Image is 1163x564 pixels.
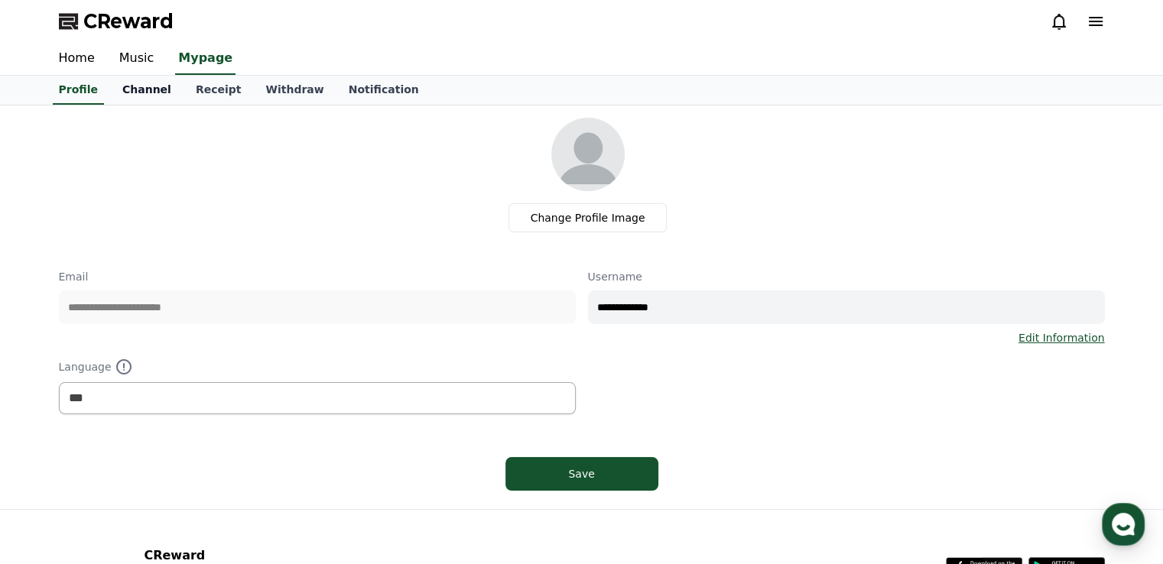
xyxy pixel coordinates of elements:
[505,457,658,491] button: Save
[107,43,167,75] a: Music
[175,43,236,75] a: Mypage
[101,437,197,475] a: Messages
[83,9,174,34] span: CReward
[53,76,104,105] a: Profile
[39,460,66,472] span: Home
[253,76,336,105] a: Withdraw
[184,76,254,105] a: Receipt
[110,76,184,105] a: Channel
[197,437,294,475] a: Settings
[59,358,576,376] p: Language
[1018,330,1105,345] a: Edit Information
[5,437,101,475] a: Home
[226,460,264,472] span: Settings
[536,466,628,481] div: Save
[508,203,668,232] label: Change Profile Image
[59,9,174,34] a: CReward
[551,118,625,191] img: profile_image
[47,43,107,75] a: Home
[59,269,576,284] p: Email
[588,269,1105,284] p: Username
[127,461,172,473] span: Messages
[336,76,431,105] a: Notification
